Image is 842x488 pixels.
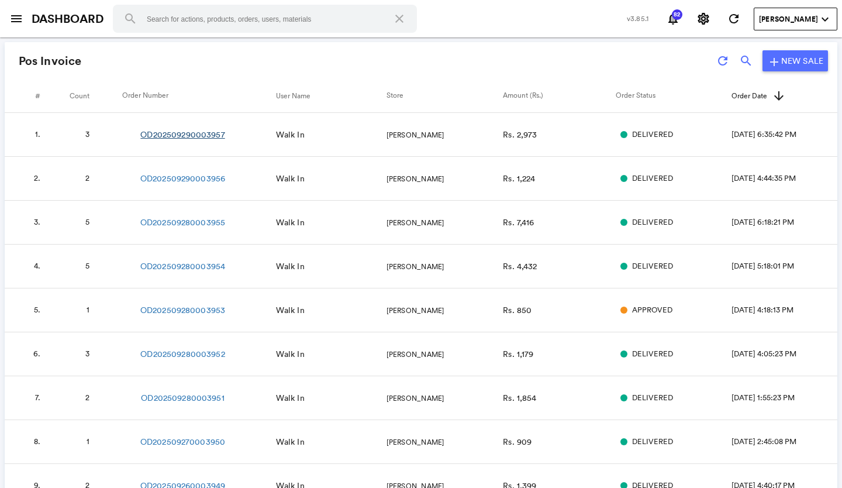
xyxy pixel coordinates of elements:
[85,129,89,139] span: 3
[503,349,533,359] span: Rs. 1,179
[503,261,537,272] span: Rs. 4,432
[276,437,305,447] span: Walk In
[632,305,672,316] span: APPROVED
[503,217,534,228] span: Rs. 7,416
[387,130,444,140] span: [PERSON_NAME]
[731,376,837,420] td: [DATE] 1:55:23 PM
[276,393,305,403] span: Walk In
[140,129,225,140] a: OD202509290003957
[627,13,648,23] span: v3.85.1
[385,5,413,33] button: Clear
[141,392,224,404] a: OD202509280003951
[661,7,685,30] button: Notifications
[734,49,758,73] button: search
[754,8,837,30] button: User
[387,437,444,447] span: [PERSON_NAME]
[731,157,837,201] td: [DATE] 4:44:35 PM
[632,217,673,228] span: DELIVERED
[5,80,54,112] th: #
[32,11,103,28] a: DASHBOARD
[503,80,615,112] th: Amount (Rs.)
[387,262,444,272] span: [PERSON_NAME]
[818,12,832,26] md-icon: expand_more
[387,174,444,184] span: [PERSON_NAME]
[387,349,444,359] span: [PERSON_NAME]
[632,173,673,184] span: DELIVERED
[781,56,823,66] span: New Sale
[759,14,818,25] span: [PERSON_NAME]
[671,12,683,18] span: 82
[731,91,767,101] span: Order Date
[85,393,89,403] span: 2
[696,12,710,26] md-icon: settings
[387,218,444,228] span: [PERSON_NAME]
[5,420,54,464] td: 8.
[731,245,837,288] td: [DATE] 5:18:01 PM
[731,288,837,332] td: [DATE] 4:18:13 PM
[85,173,89,183] span: 2
[772,89,786,103] md-icon: arrow-up.svg
[85,261,89,271] span: 5
[767,55,781,69] md-icon: add
[276,349,305,359] span: Walk In
[276,173,305,184] span: Walk In
[632,393,673,404] span: DELIVERED
[140,216,225,228] a: OD202509280003955
[276,217,305,228] span: Walk In
[666,12,680,26] md-icon: notifications
[731,420,837,464] td: [DATE] 2:45:08 PM
[722,7,746,30] button: Refresh State
[5,157,54,201] td: 2.
[276,261,305,272] span: Walk In
[731,201,837,245] td: [DATE] 6:18:21 PM
[19,54,81,67] h4: Pos Invoice
[632,437,673,448] span: DELIVERED
[87,437,89,446] span: 1
[692,7,715,30] button: Settings
[727,12,741,26] md-icon: refresh
[503,305,532,315] span: Rs. 850
[140,436,225,448] a: OD202509270003950
[113,5,417,33] input: Search for actions, products, orders, users, materials
[387,393,444,403] span: [PERSON_NAME]
[140,260,225,272] a: OD202509280003954
[276,129,305,140] span: Walk In
[276,91,310,101] span: User Name
[5,288,54,332] td: 5.
[503,437,532,447] span: Rs. 909
[632,261,673,272] span: DELIVERED
[387,80,503,112] th: Store
[5,245,54,288] td: 4.
[5,376,54,420] td: 7.
[731,332,837,376] td: [DATE] 4:05:23 PM
[5,7,28,30] button: open sidebar
[503,129,537,140] span: Rs. 2,973
[116,5,144,33] button: Search
[711,49,734,73] button: refresh
[122,80,275,112] th: Order Number
[503,393,536,403] span: Rs. 1,854
[85,349,89,359] span: 3
[85,217,89,227] span: 5
[54,80,122,112] th: Count
[140,304,225,316] a: OD202509280003953
[503,173,535,184] span: Rs. 1,224
[616,80,732,112] th: Order Status
[5,201,54,245] td: 3.
[632,129,673,140] span: DELIVERED
[5,113,54,157] td: 1.
[140,348,225,360] a: OD202509280003952
[276,305,305,315] span: Walk In
[87,305,89,315] span: 1
[731,113,837,157] td: [DATE] 6:35:42 PM
[123,12,137,26] md-icon: search
[9,12,23,26] md-icon: menu
[632,349,673,360] span: DELIVERED
[739,54,753,68] md-icon: search
[762,50,828,71] a: addNew Sale
[387,305,444,315] span: [PERSON_NAME]
[716,54,730,68] md-icon: refresh
[392,12,406,26] md-icon: close
[140,173,225,184] a: OD202509290003956
[5,332,54,376] td: 6.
